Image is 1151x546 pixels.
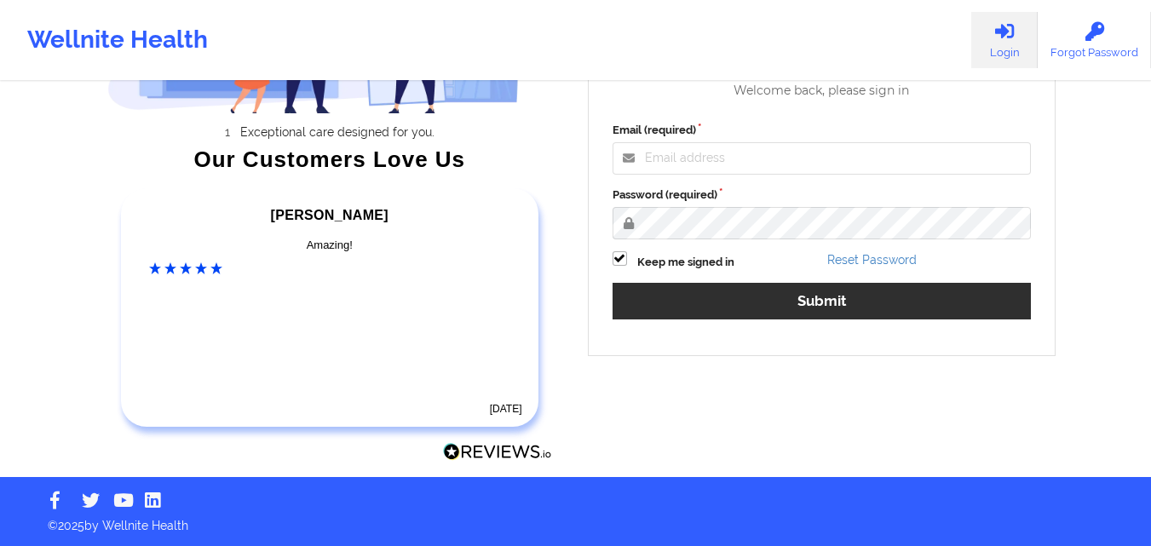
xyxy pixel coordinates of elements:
[443,443,552,465] a: Reviews.io Logo
[613,187,1032,204] label: Password (required)
[613,283,1032,319] button: Submit
[107,151,552,168] div: Our Customers Love Us
[613,122,1032,139] label: Email (required)
[827,253,917,267] a: Reset Password
[490,403,522,415] time: [DATE]
[149,237,510,254] div: Amazing!
[1038,12,1151,68] a: Forgot Password
[601,83,1044,98] div: Welcome back, please sign in
[971,12,1038,68] a: Login
[36,505,1115,534] p: © 2025 by Wellnite Health
[443,443,552,461] img: Reviews.io Logo
[123,125,552,139] li: Exceptional care designed for you.
[637,254,734,271] label: Keep me signed in
[271,208,388,222] span: [PERSON_NAME]
[613,142,1032,175] input: Email address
